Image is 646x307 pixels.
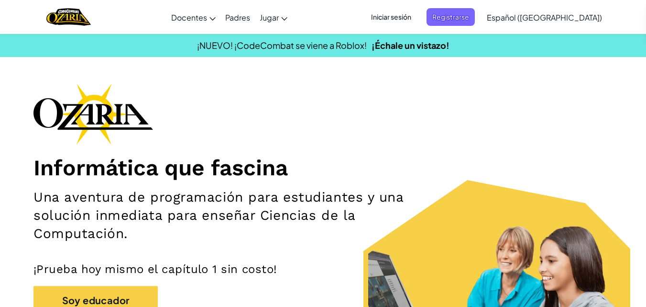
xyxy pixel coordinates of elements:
[220,4,255,30] a: Padres
[33,154,613,181] h1: Informática que fascina
[427,8,475,26] button: Registrarse
[166,4,220,30] a: Docentes
[171,12,207,23] span: Docentes
[260,12,279,23] span: Jugar
[33,83,153,145] img: Ozaria branding logo
[197,40,367,51] span: ¡NUEVO! ¡CodeCombat se viene a Roblox!
[255,4,292,30] a: Jugar
[487,12,602,23] span: Español ([GEOGRAPHIC_DATA])
[482,4,607,30] a: Español ([GEOGRAPHIC_DATA])
[372,40,449,51] a: ¡Échale un vistazo!
[46,7,91,27] img: Home
[365,8,417,26] button: Iniciar sesión
[33,262,613,276] p: ¡Prueba hoy mismo el capítulo 1 sin costo!
[46,7,91,27] a: Ozaria by CodeCombat logo
[33,188,421,243] h2: Una aventura de programación para estudiantes y una solución inmediata para enseñar Ciencias de l...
